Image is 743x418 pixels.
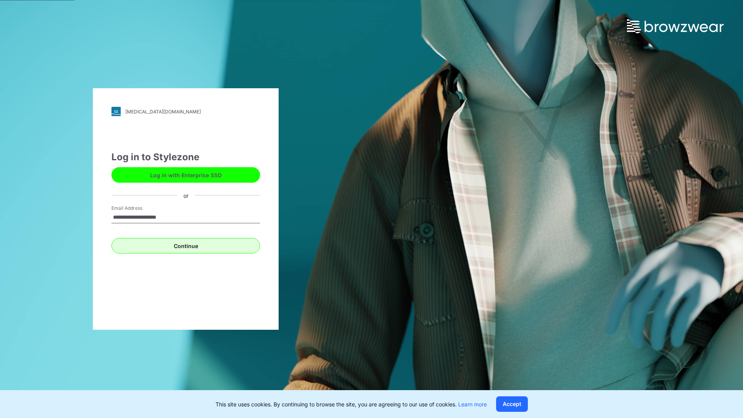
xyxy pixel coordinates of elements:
img: svg+xml;base64,PHN2ZyB3aWR0aD0iMjgiIGhlaWdodD0iMjgiIHZpZXdCb3g9IjAgMCAyOCAyOCIgZmlsbD0ibm9uZSIgeG... [111,107,121,116]
div: or [177,191,195,199]
a: [MEDICAL_DATA][DOMAIN_NAME] [111,107,260,116]
div: Log in to Stylezone [111,150,260,164]
a: Learn more [458,401,487,408]
div: [MEDICAL_DATA][DOMAIN_NAME] [125,109,201,115]
button: Accept [496,396,528,412]
p: This site uses cookies. By continuing to browse the site, you are agreeing to our use of cookies. [216,400,487,408]
button: Log in with Enterprise SSO [111,167,260,183]
img: browzwear-logo.73288ffb.svg [627,19,724,33]
label: Email Address [111,205,166,212]
button: Continue [111,238,260,254]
